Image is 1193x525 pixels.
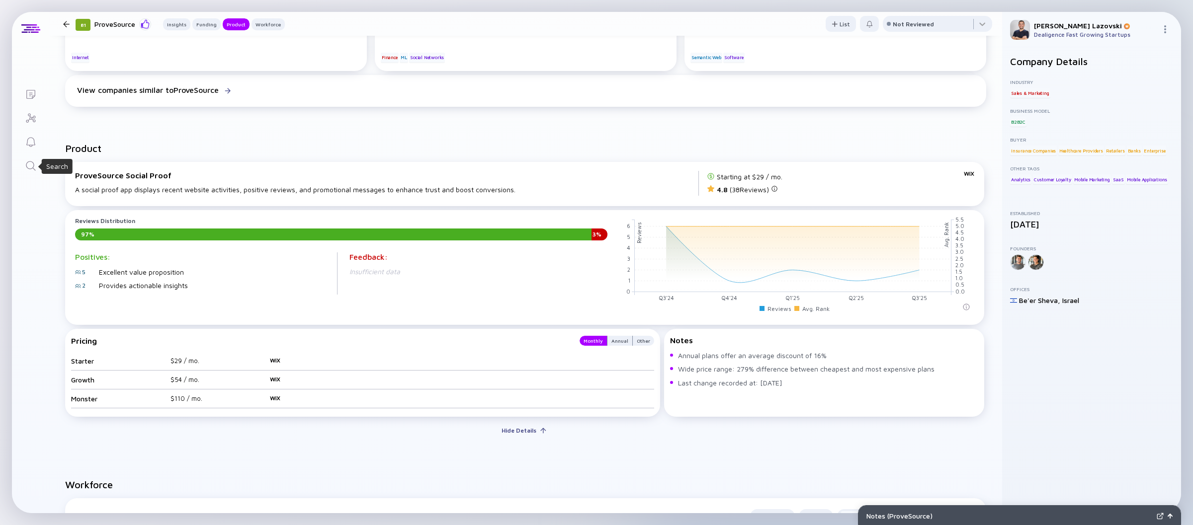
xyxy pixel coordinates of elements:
div: ML [400,53,408,63]
div: Compare [799,511,833,522]
div: Positives: [75,252,333,261]
span: 3 % [591,230,603,238]
button: Workforce [252,18,285,30]
img: Israel Flag [1010,297,1017,304]
div: Business Model [1010,108,1173,114]
span: Wide price range: 279% difference between cheapest and most expensive plans [678,364,978,374]
div: Product [223,19,250,29]
div: Starter [71,357,170,365]
h2: Product [65,143,986,154]
div: Customer Loyalty [1033,174,1072,184]
tspan: 5.0 [955,222,964,228]
button: Product [223,18,250,30]
tspan: Q4'24 [721,295,737,301]
div: Notes [670,336,978,345]
div: Excellent value proposition [99,267,333,277]
button: List [826,16,856,32]
div: Established [1010,210,1173,216]
div: $110 / mo. [170,394,270,402]
tspan: 4.5 [955,229,964,235]
span: 4.8 [717,185,728,194]
img: Menu [1161,25,1169,33]
div: ProveSource Social Proof [75,171,698,180]
div: ( 38 Reviews) [717,185,778,194]
tspan: 0.0 [955,288,965,294]
div: Hide Details [496,423,542,438]
tspan: Q3'25 [912,295,927,301]
tspan: 6 [627,222,630,228]
div: Enterprise [1143,146,1166,155]
div: Social Networks [409,53,445,63]
div: 5 [82,268,85,277]
button: Compare [799,509,833,524]
tspan: 5.5 [955,216,964,222]
div: Israel [1062,296,1079,304]
tspan: Q3'24 [659,295,674,301]
div: A social proof app displays recent website activities, positive reviews, and promotional messages... [75,184,698,196]
a: Investor Map [12,105,49,129]
img: Open Notes [1168,514,1173,519]
div: Offices [1010,286,1173,292]
img: Expand Notes [1157,513,1164,520]
a: Search [12,153,49,177]
div: 81 [76,19,90,31]
div: Sales & Marketing [1010,88,1050,98]
h2: Company Details [1010,56,1173,67]
div: Feedback: [349,252,608,261]
div: Buyer [1010,137,1173,143]
div: Semantic Web [690,53,722,63]
tspan: 3.5 [955,242,963,248]
span: Last change recorded at: [DATE] [678,378,978,388]
div: [DATE] [1010,219,1173,229]
tspan: Q2'25 [849,295,864,301]
div: [PERSON_NAME] Lazovski [1034,21,1157,30]
div: Insufficient data [349,267,608,276]
div: Healthcare Providers [1058,146,1104,155]
span: 97 % [79,230,96,238]
button: Other [633,336,654,346]
img: Adam Profile Picture [1010,20,1030,40]
div: Annual [607,336,632,346]
div: Funding [192,19,221,29]
text: Avg. Rank [943,222,949,247]
tspan: Q1'25 [785,295,800,301]
button: Hide Details [496,423,554,439]
button: Cohort (Off) [750,509,795,524]
tspan: 2.0 [955,262,964,268]
tspan: 2 [627,266,630,272]
button: Monthly [580,336,607,346]
tspan: 5 [627,233,630,239]
div: Starting at $29 / mo. [717,172,782,181]
span: Annual plans offer an average discount of 16% [678,351,978,361]
div: Pricing [71,336,97,345]
tspan: 3 [627,255,630,261]
div: Headcount Trend [841,511,884,521]
a: Lists [12,81,49,105]
div: Banks [1127,146,1142,155]
div: $29 / mo. [170,357,270,365]
div: Other Tags [1010,165,1173,171]
div: 2 [82,282,85,290]
text: Reviews [636,222,642,243]
div: Retailers [1105,146,1125,155]
div: Monster [71,394,170,403]
div: Dealigence Fast Growing Startups [1034,31,1157,38]
span: Reviews Distribution [75,217,135,225]
div: $54 / mo. [170,375,270,383]
button: Annual [607,336,633,346]
div: Not Reviewed [893,20,934,28]
div: Provides actionable insights [99,281,333,291]
tspan: 1.0 [955,275,963,281]
tspan: 3.0 [955,248,964,255]
tspan: 0.5 [955,281,964,288]
tspan: 0 [626,288,630,294]
div: SaaS [1112,174,1124,184]
div: Notes ( ProveSource ) [866,512,1153,520]
tspan: 1.5 [955,268,962,275]
tspan: 4.0 [955,235,964,242]
div: Mobile Marketing [1073,174,1111,184]
div: Insurance Companies [1010,146,1057,155]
